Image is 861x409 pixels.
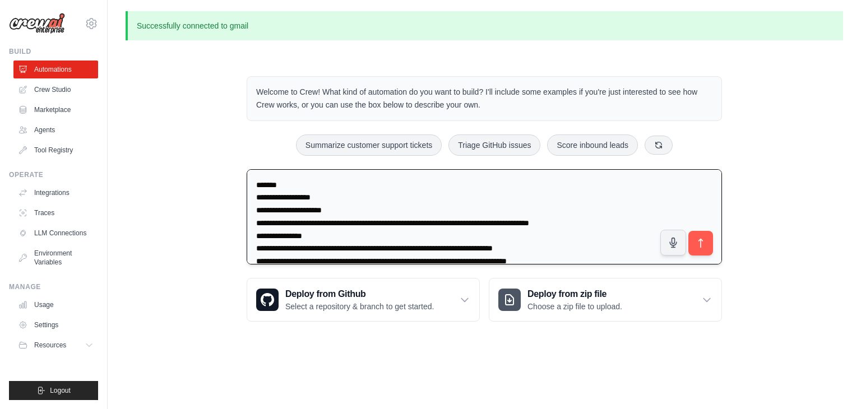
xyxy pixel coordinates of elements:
img: Logo [9,13,65,34]
span: Resources [34,341,66,350]
h3: Deploy from zip file [527,287,622,301]
a: Agents [13,121,98,139]
a: Integrations [13,184,98,202]
h3: Deploy from Github [285,287,434,301]
button: Triage GitHub issues [448,134,540,156]
a: LLM Connections [13,224,98,242]
div: Build [9,47,98,56]
p: Choose a zip file to upload. [527,301,622,312]
a: Crew Studio [13,81,98,99]
span: Logout [50,386,71,395]
button: Logout [9,381,98,400]
div: Operate [9,170,98,179]
a: Tool Registry [13,141,98,159]
iframe: Chat Widget [805,355,861,409]
p: Select a repository & branch to get started. [285,301,434,312]
button: Score inbound leads [547,134,638,156]
a: Settings [13,316,98,334]
button: Resources [13,336,98,354]
a: Marketplace [13,101,98,119]
div: Manage [9,282,98,291]
p: Welcome to Crew! What kind of automation do you want to build? I'll include some examples if you'... [256,86,712,111]
a: Automations [13,61,98,78]
a: Environment Variables [13,244,98,271]
p: Successfully connected to gmail [126,11,843,40]
button: Summarize customer support tickets [296,134,442,156]
a: Usage [13,296,98,314]
a: Traces [13,204,98,222]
